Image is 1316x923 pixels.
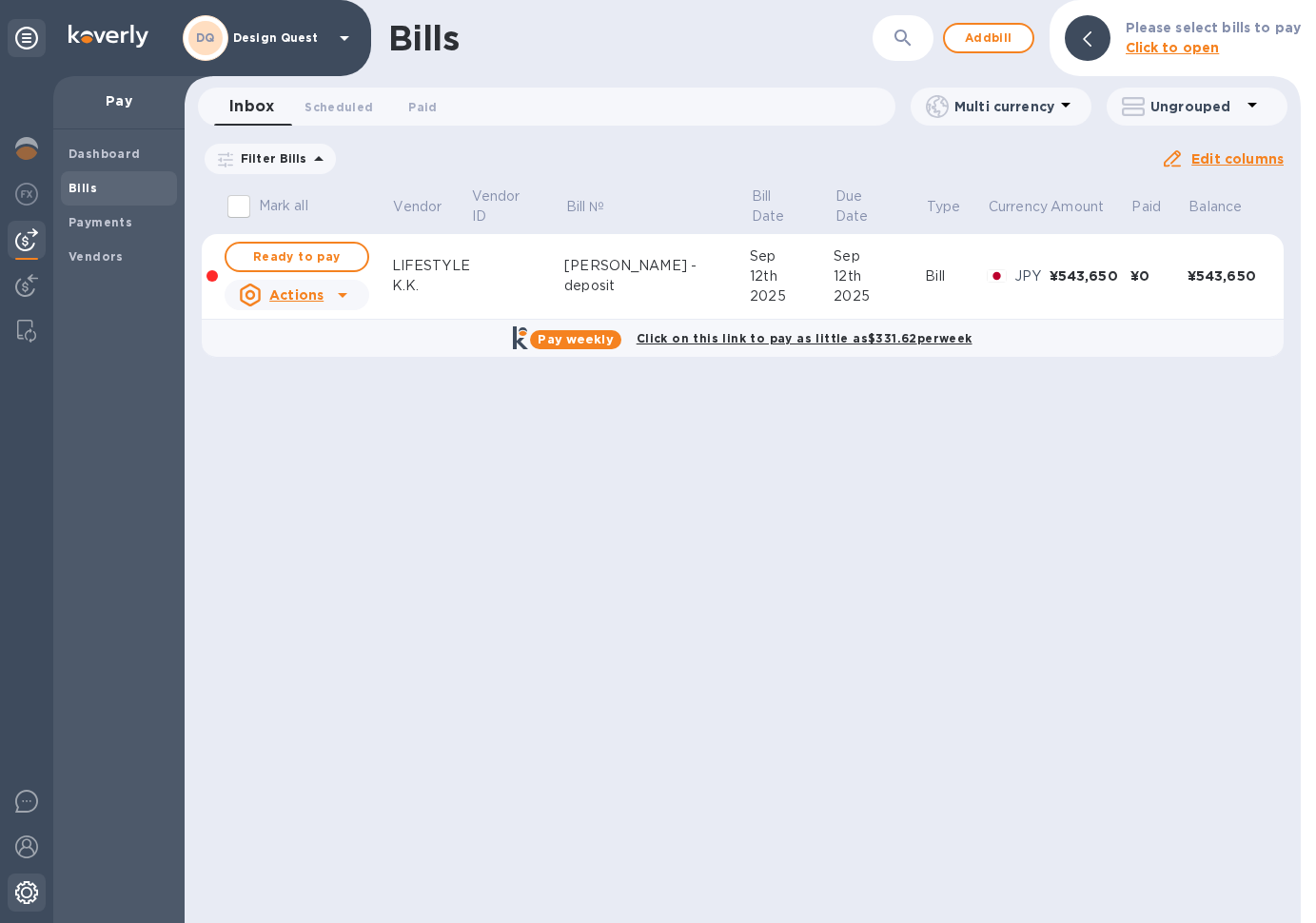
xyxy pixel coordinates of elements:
[259,196,308,216] p: Mark all
[834,286,925,306] div: 2025
[69,91,169,110] p: Pay
[752,187,808,226] p: Bill Date
[927,197,961,217] p: Type
[927,197,986,217] span: Type
[835,187,899,226] p: Due Date
[925,266,987,286] div: Bill
[564,256,750,296] div: [PERSON_NAME] - deposit
[1131,197,1161,217] p: Paid
[989,197,1048,217] p: Currency
[393,197,442,217] p: Vendor
[1126,20,1301,35] b: Please select bills to pay
[1014,266,1049,286] p: JPY
[834,266,925,286] div: 12th
[835,187,924,226] span: Due Date
[8,19,46,57] div: Unpin categories
[954,97,1054,116] p: Multi currency
[233,31,328,45] p: Design Quest
[750,246,834,266] div: Sep
[69,215,132,229] b: Payments
[1050,266,1130,285] div: ¥543,650
[1191,151,1284,167] u: Edit columns
[1188,197,1267,217] span: Balance
[943,23,1034,53] button: Addbill
[1188,266,1268,285] div: ¥543,650
[834,246,925,266] div: Sep
[392,276,470,296] div: K.K.
[750,286,834,306] div: 2025
[1150,97,1241,116] p: Ungrouped
[69,249,124,264] b: Vendors
[393,197,466,217] span: Vendor
[472,187,539,226] p: Vendor ID
[304,97,373,117] span: Scheduled
[1130,266,1188,285] div: ¥0
[229,93,274,120] span: Inbox
[538,332,613,346] b: Pay weekly
[69,147,141,161] b: Dashboard
[472,187,563,226] span: Vendor ID
[750,266,834,286] div: 12th
[1131,197,1186,217] span: Paid
[566,197,630,217] span: Bill №
[388,18,459,58] h1: Bills
[566,197,605,217] p: Bill №
[269,287,324,303] u: Actions
[637,331,972,345] b: Click on this link to pay as little as $331.62 per week
[69,25,148,48] img: Logo
[960,27,1017,49] span: Add bill
[392,256,470,276] div: LIFESTYLE
[408,97,437,117] span: Paid
[15,183,38,206] img: Foreign exchange
[233,150,307,167] p: Filter Bills
[1051,197,1104,217] p: Amount
[1126,40,1220,55] b: Click to open
[752,187,833,226] span: Bill Date
[1188,197,1242,217] p: Balance
[987,269,1007,283] img: JPY
[1051,197,1129,217] span: Amount
[196,30,215,45] b: DQ
[69,181,97,195] b: Bills
[242,245,352,268] span: Ready to pay
[225,242,369,272] button: Ready to pay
